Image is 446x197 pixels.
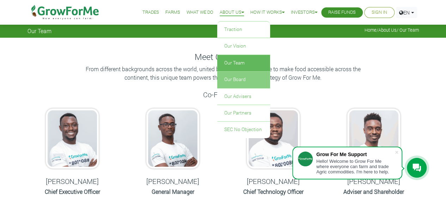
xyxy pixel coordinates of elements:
[217,88,270,105] a: Our Advisers
[328,9,356,16] a: Raise Funds
[332,177,415,185] h5: [PERSON_NAME]
[332,188,415,195] h6: Adviser and Shareholder
[142,9,159,16] a: Trades
[217,105,270,121] a: Our Partners
[220,9,244,16] a: About Us
[347,109,400,168] img: growforme image
[146,109,199,168] img: growforme image
[217,21,270,38] a: Traction
[316,159,395,174] div: Hello! Welcome to Grow For Me where everyone can farm and trade Agric commodities. I'm here to help.
[250,9,285,16] a: How it Works
[31,188,114,195] h6: Chief Executive Officer
[316,152,395,157] div: Grow For Me Support
[217,55,270,71] a: Our Team
[28,90,419,99] h5: Co-Founders
[187,9,213,16] a: What We Do
[217,122,270,138] a: SEC No Objection
[31,177,114,185] h5: [PERSON_NAME]
[217,72,270,88] a: Our Board
[132,188,214,195] h6: General Manager
[132,177,214,185] h5: [PERSON_NAME]
[365,27,419,33] span: / / Our Team
[247,109,300,168] img: growforme image
[232,177,315,185] h5: [PERSON_NAME]
[217,38,270,54] a: Our Vision
[165,9,180,16] a: Farms
[378,27,397,33] a: About Us
[291,9,317,16] a: Investors
[46,109,99,168] img: growforme image
[82,65,364,82] p: From different backgrounds across the world, united by a common purpose to make food accessible a...
[365,27,377,33] a: Home
[28,27,51,34] span: Our Team
[396,7,417,18] a: EN
[372,9,387,16] a: Sign In
[28,52,419,62] h4: Meet Our Team
[232,188,315,195] h6: Chief Technology Officer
